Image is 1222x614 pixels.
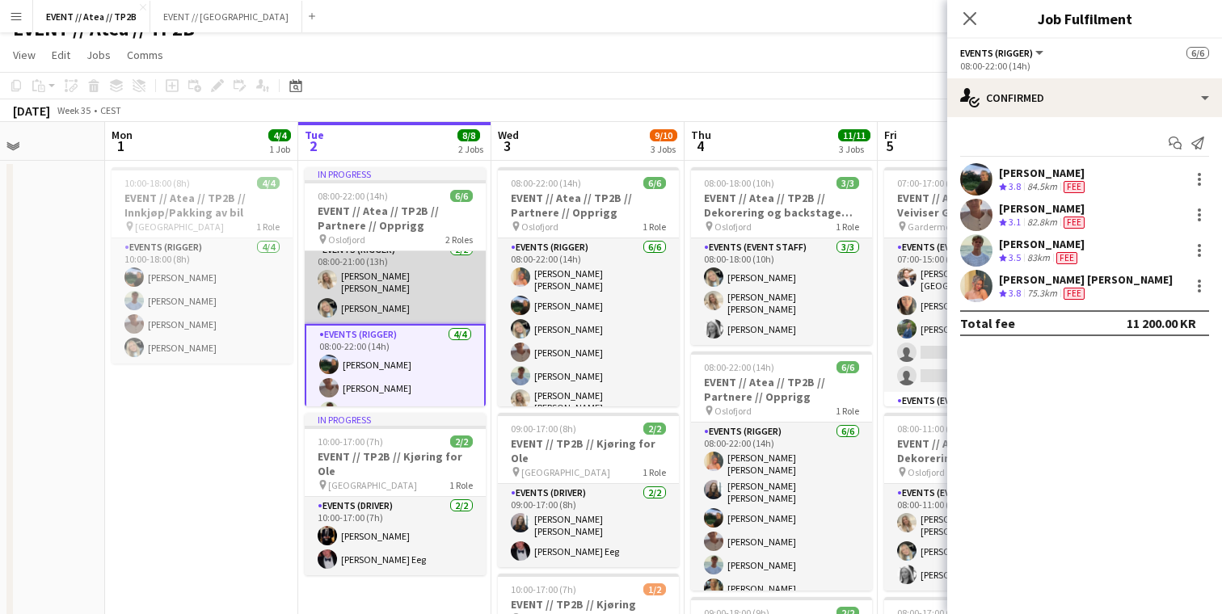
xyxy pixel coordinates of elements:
div: 08:00-22:00 (14h)6/6EVENT // Atea // TP2B // Partnere // Opprigg Oslofjord1 RoleEvents (Rigger)6/... [691,351,872,591]
div: 82.8km [1024,216,1060,229]
div: [DATE] [13,103,50,119]
app-job-card: In progress10:00-17:00 (7h)2/2EVENT // TP2B // Kjøring for Ole [GEOGRAPHIC_DATA]1 RoleEvents (Dri... [305,413,486,575]
span: 3/3 [836,177,859,189]
span: 07:00-17:00 (10h) [897,177,967,189]
div: 08:00-22:00 (14h) [960,60,1209,72]
span: Edit [52,48,70,62]
app-card-role: Events (Rigger)4/408:00-22:00 (14h)[PERSON_NAME][PERSON_NAME][PERSON_NAME] [305,324,486,457]
span: 2 [302,137,324,155]
app-job-card: 08:00-22:00 (14h)6/6EVENT // Atea // TP2B // Partnere // Opprigg Oslofjord1 RoleEvents (Rigger)6/... [498,167,679,406]
span: 6/6 [1186,47,1209,59]
div: Crew has different fees then in role [1060,216,1088,229]
button: EVENT // Atea // TP2B [33,1,150,32]
app-job-card: 09:00-17:00 (8h)2/2EVENT // TP2B // Kjøring for Ole [GEOGRAPHIC_DATA]1 RoleEvents (Driver)2/209:0... [498,413,679,567]
span: 1 [109,137,133,155]
div: Confirmed [947,78,1222,117]
span: Oslofjord [714,221,752,233]
a: Jobs [80,44,117,65]
app-card-role: Events (Rigger)4/410:00-18:00 (8h)[PERSON_NAME][PERSON_NAME][PERSON_NAME][PERSON_NAME] [112,238,293,364]
div: 83km [1024,251,1053,265]
span: Oslofjord [714,405,752,417]
app-card-role: Events (Rigger)6/608:00-22:00 (14h)[PERSON_NAME] [PERSON_NAME][PERSON_NAME] [PERSON_NAME][PERSON_... [691,423,872,604]
app-job-card: 07:00-17:00 (10h)8/10EVENT // Atea // TP2B // Veiviser Gardermoen Gardermoen2 RolesEvents (Event ... [884,167,1065,406]
span: 1 Role [256,221,280,233]
h3: EVENT // TP2B // Kjøring [498,597,679,612]
div: [PERSON_NAME] [999,166,1088,180]
span: 6/6 [836,361,859,373]
span: 3.8 [1009,180,1021,192]
span: 3 [495,137,519,155]
span: 6/6 [643,177,666,189]
span: 1 Role [836,405,859,417]
span: Gardermoen [908,221,961,233]
span: [GEOGRAPHIC_DATA] [135,221,224,233]
h3: Job Fulfilment [947,8,1222,29]
div: 3 Jobs [651,143,676,155]
div: Crew has different fees then in role [1060,287,1088,301]
h3: EVENT // Atea // TP2B // Veiviser Gardermoen [884,191,1065,220]
span: 4/4 [268,129,291,141]
div: Total fee [960,315,1015,331]
span: 2 Roles [445,233,473,246]
div: In progress [305,413,486,426]
span: Events (Rigger) [960,47,1033,59]
div: 75.3km [1024,287,1060,301]
app-card-role: Events (Event Staff)5/5 [884,392,1065,545]
h3: EVENT // Atea // TP2B // Partnere // Opprigg [305,204,486,233]
span: 09:00-17:00 (8h) [511,423,576,435]
span: View [13,48,36,62]
div: [PERSON_NAME] [PERSON_NAME] [999,272,1173,287]
span: 1 Role [643,221,666,233]
app-job-card: 10:00-18:00 (8h)4/4EVENT // Atea // TP2B // Innkjøp/Pakking av bil [GEOGRAPHIC_DATA]1 RoleEvents ... [112,167,293,364]
span: Wed [498,128,519,142]
span: 1 Role [449,479,473,491]
div: [PERSON_NAME] [999,201,1088,216]
h3: EVENT // Atea // TP2B // Partnere // Opprigg [691,375,872,404]
span: Jobs [86,48,111,62]
span: 1/2 [643,583,666,595]
app-job-card: 08:00-18:00 (10h)3/3EVENT // Atea // TP2B // Dekorering og backstage oppsett Oslofjord1 RoleEvent... [691,167,872,345]
span: Oslofjord [328,233,365,246]
span: 4 [689,137,711,155]
button: Events (Rigger) [960,47,1046,59]
h3: EVENT // TP2B // Kjøring for Ole [305,449,486,478]
div: Crew has different fees then in role [1060,180,1088,194]
div: 11 200.00 KR [1127,315,1196,331]
span: Fri [884,128,897,142]
span: 9/10 [650,129,677,141]
div: Crew has different fees then in role [1053,251,1081,265]
span: 08:00-22:00 (14h) [704,361,774,373]
a: View [6,44,42,65]
span: 10:00-18:00 (8h) [124,177,190,189]
span: 2/2 [643,423,666,435]
span: Fee [1064,217,1085,229]
app-job-card: 08:00-11:00 (3h)3/3EVENT // Atea // TP2B // Dekorering og backstage oppsett Oslofjord1 RoleEvents... [884,413,1065,591]
span: Fee [1064,181,1085,193]
div: In progress [305,167,486,180]
span: Oslofjord [908,466,945,478]
app-card-role: Events (Rigger)6/608:00-22:00 (14h)[PERSON_NAME] [PERSON_NAME][PERSON_NAME][PERSON_NAME][PERSON_N... [498,238,679,420]
span: 4/4 [257,177,280,189]
app-card-role: Events (Event Staff)3/308:00-18:00 (10h)[PERSON_NAME][PERSON_NAME] [PERSON_NAME][PERSON_NAME] [691,238,872,345]
div: 3 Jobs [839,143,870,155]
app-job-card: In progress08:00-22:00 (14h)6/6EVENT // Atea // TP2B // Partnere // Opprigg Oslofjord2 RolesEvent... [305,167,486,406]
div: [PERSON_NAME] [999,237,1085,251]
span: 08:00-11:00 (3h) [897,423,963,435]
h3: EVENT // Atea // TP2B // Innkjøp/Pakking av bil [112,191,293,220]
span: Tue [305,128,324,142]
span: 3.5 [1009,251,1021,263]
h3: EVENT // Atea // TP2B // Dekorering og backstage oppsett [884,436,1065,465]
span: Week 35 [53,104,94,116]
span: 6/6 [450,190,473,202]
span: Fee [1056,252,1077,264]
app-card-role: Events (Rigger)2/208:00-21:00 (13h)[PERSON_NAME] [PERSON_NAME][PERSON_NAME] [305,241,486,324]
span: Thu [691,128,711,142]
div: CEST [100,104,121,116]
span: 1 Role [836,221,859,233]
span: Comms [127,48,163,62]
